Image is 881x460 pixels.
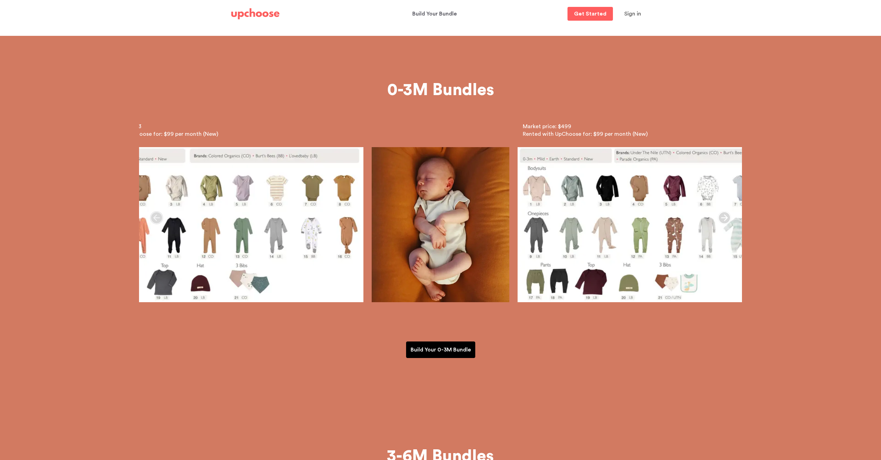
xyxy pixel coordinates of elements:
button: Sign in [616,7,650,21]
a: UpChoose [231,7,279,21]
span: ) [523,131,648,137]
img: UpChoose [231,8,279,19]
p: Get Started [574,11,606,17]
p: Build Your Bundle [412,8,457,19]
a: Image of an UpChoose baby clothes bundles [88,147,363,302]
span: Market price: $499 [523,124,571,129]
a: Get Started [567,7,613,21]
span: 0-3M Bundles [387,82,494,98]
span: Rented with UpChoose for: $99 per month (New [93,131,216,137]
p: Build Your 0-3M Bundle [411,346,471,354]
span: Sign in [624,11,641,17]
a: Build Your Bundle [412,7,459,21]
span: Rented with UpChoose for: $99 per month (New [523,131,646,137]
span: ) [93,131,218,137]
a: Build Your 0-3M Bundle [406,341,475,358]
a: Image of an UpChoose baby clothes bundles [518,147,793,302]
